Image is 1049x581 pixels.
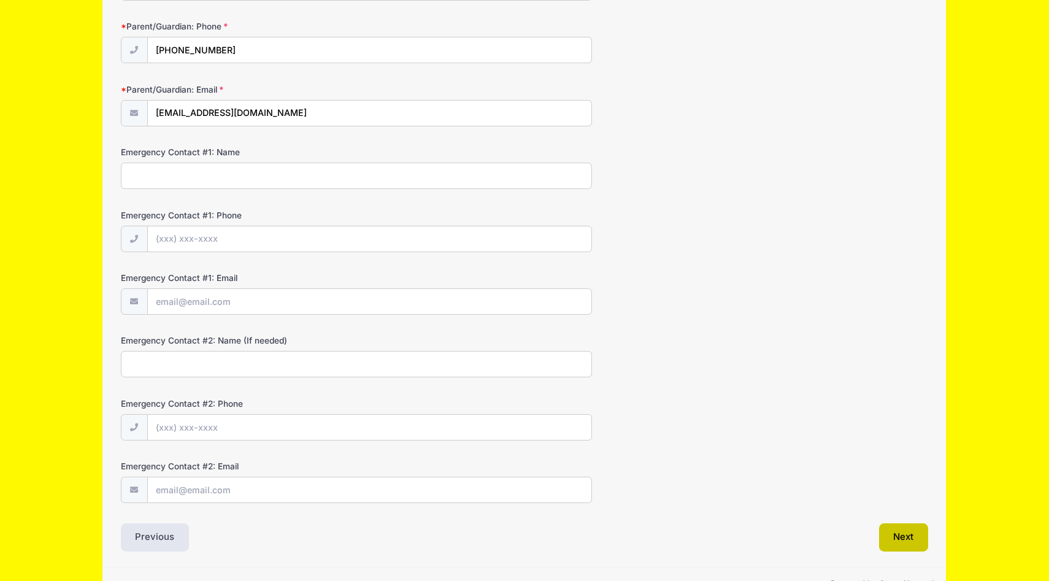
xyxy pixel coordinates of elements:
[147,477,592,503] input: email@email.com
[121,20,390,33] label: Parent/Guardian: Phone
[147,37,592,63] input: (xxx) xxx-xxxx
[121,209,390,221] label: Emergency Contact #1: Phone
[121,460,390,472] label: Emergency Contact #2: Email
[121,398,390,410] label: Emergency Contact #2: Phone
[121,523,190,552] button: Previous
[121,83,390,96] label: Parent/Guardian: Email
[121,272,390,284] label: Emergency Contact #1: Email
[147,226,592,252] input: (xxx) xxx-xxxx
[147,288,592,315] input: email@email.com
[147,414,592,441] input: (xxx) xxx-xxxx
[147,100,592,126] input: email@email.com
[121,146,390,158] label: Emergency Contact #1: Name
[879,523,929,552] button: Next
[121,334,390,347] label: Emergency Contact #2: Name (If needed)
